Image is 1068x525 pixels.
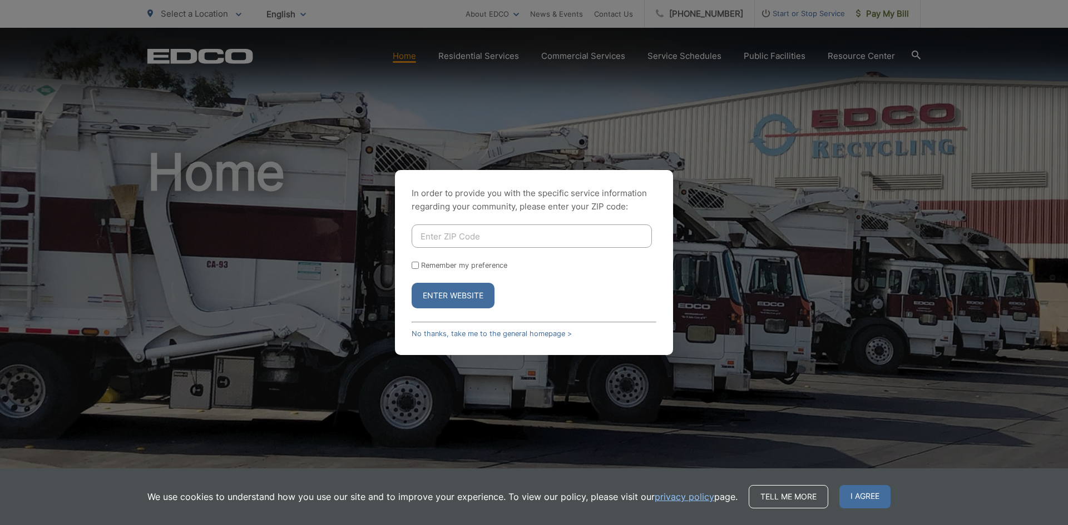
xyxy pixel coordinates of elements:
[412,224,652,248] input: Enter ZIP Code
[749,485,828,508] a: Tell me more
[655,490,714,503] a: privacy policy
[147,490,738,503] p: We use cookies to understand how you use our site and to improve your experience. To view our pol...
[421,261,507,269] label: Remember my preference
[839,485,891,508] span: I agree
[412,187,656,213] p: In order to provide you with the specific service information regarding your community, please en...
[412,283,495,308] button: Enter Website
[412,329,572,338] a: No thanks, take me to the general homepage >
